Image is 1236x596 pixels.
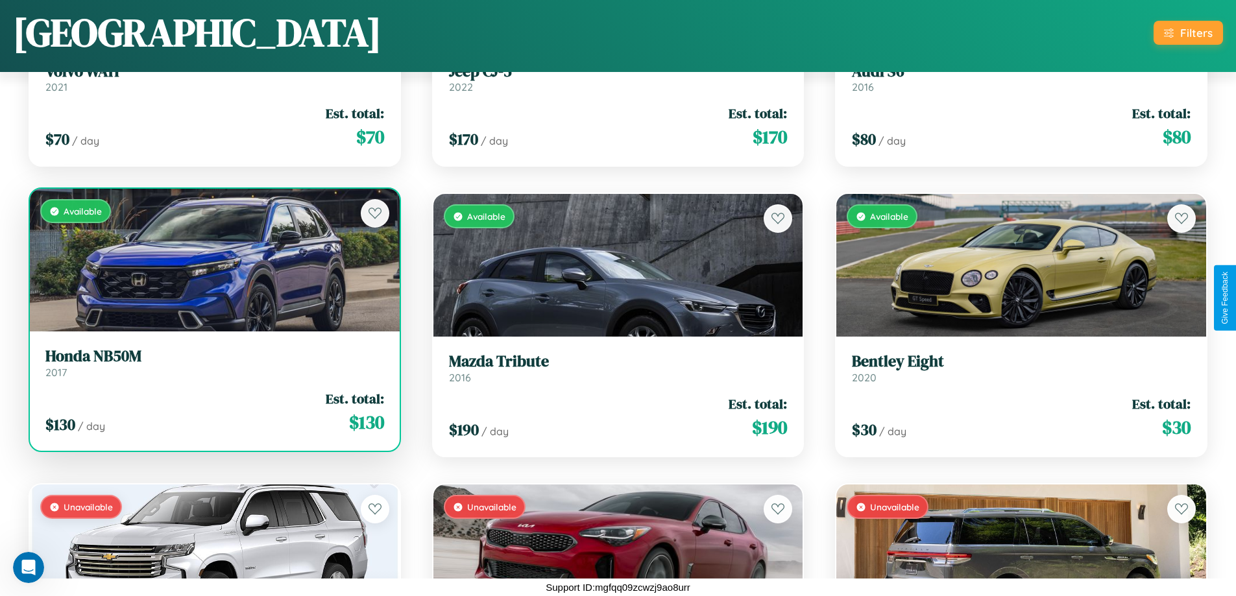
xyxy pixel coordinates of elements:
span: Est. total: [729,394,787,413]
h3: Honda NB50M [45,347,384,366]
span: $ 30 [852,419,877,440]
span: / day [481,425,509,438]
span: Unavailable [870,501,919,512]
span: / day [78,420,105,433]
span: / day [879,134,906,147]
span: Est. total: [326,389,384,408]
h3: Mazda Tribute [449,352,788,371]
span: Est. total: [326,104,384,123]
span: Est. total: [1132,104,1191,123]
span: 2016 [449,371,471,384]
span: $ 170 [753,124,787,150]
span: Unavailable [64,501,113,512]
div: Filters [1180,26,1213,40]
a: Audi S62016 [852,62,1191,94]
span: $ 190 [752,414,787,440]
span: $ 70 [45,128,69,150]
span: $ 70 [356,124,384,150]
a: Bentley Eight2020 [852,352,1191,384]
h3: Bentley Eight [852,352,1191,371]
div: Give Feedback [1220,272,1230,324]
span: $ 30 [1162,414,1191,440]
a: Jeep CJ-52022 [449,62,788,94]
p: Support ID: mgfqq09zcwzj9ao8urr [546,578,690,596]
span: 2021 [45,80,67,93]
span: $ 80 [852,128,876,150]
span: $ 130 [45,414,75,435]
span: $ 130 [349,409,384,435]
span: 2017 [45,366,67,379]
button: Filters [1154,21,1223,45]
span: / day [879,425,906,438]
span: Est. total: [1132,394,1191,413]
a: Honda NB50M2017 [45,347,384,379]
span: Est. total: [729,104,787,123]
iframe: Intercom live chat [13,552,44,583]
span: $ 170 [449,128,478,150]
span: / day [481,134,508,147]
span: Available [870,211,908,222]
span: / day [72,134,99,147]
span: 2022 [449,80,473,93]
a: Mazda Tribute2016 [449,352,788,384]
span: Unavailable [467,501,516,512]
span: $ 190 [449,419,479,440]
h1: [GEOGRAPHIC_DATA] [13,6,382,59]
span: $ 80 [1163,124,1191,150]
span: Available [467,211,505,222]
a: Volvo WAH2021 [45,62,384,94]
span: 2016 [852,80,874,93]
span: Available [64,206,102,217]
span: 2020 [852,371,877,384]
